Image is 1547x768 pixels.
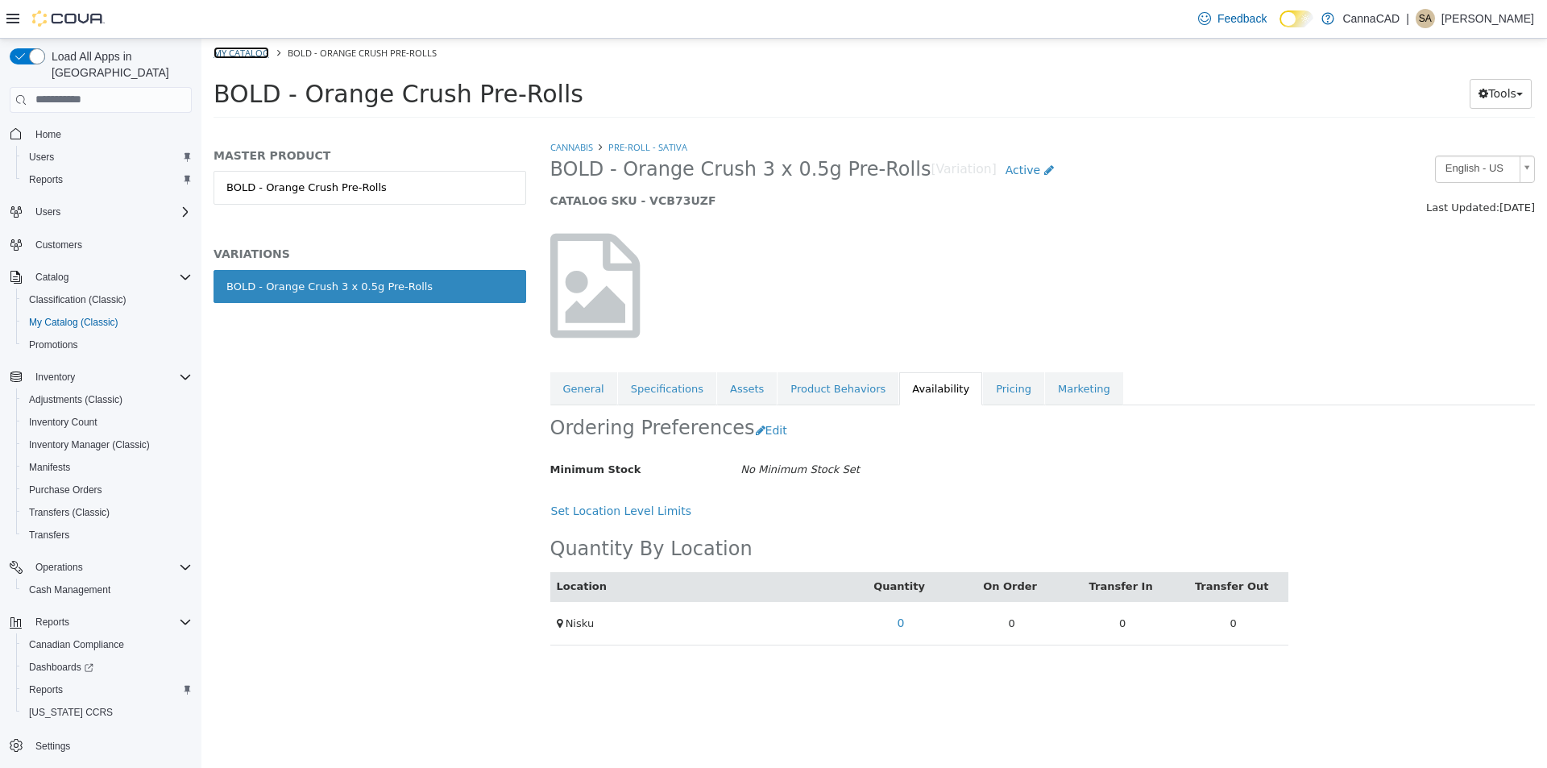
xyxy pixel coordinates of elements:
a: Quantity [672,542,727,554]
button: Canadian Compliance [16,633,198,656]
a: Classification (Classic) [23,290,133,309]
span: Inventory Count [23,413,192,432]
span: Customers [29,235,192,255]
a: Transfer In [888,542,955,554]
span: Users [23,147,192,167]
button: Operations [3,556,198,579]
button: Catalog [29,268,75,287]
button: Reports [16,168,198,191]
span: English - US [1234,118,1312,143]
a: Specifications [417,334,515,367]
a: Canadian Compliance [23,635,131,654]
button: Customers [3,233,198,256]
span: Promotions [23,335,192,355]
span: Reports [29,612,192,632]
span: Dashboards [23,658,192,677]
a: Purchase Orders [23,480,109,500]
span: Canadian Compliance [29,638,124,651]
span: Inventory [29,367,192,387]
span: Inventory Count [29,416,97,429]
a: Availability [698,334,781,367]
a: Dashboards [16,656,198,679]
span: Purchase Orders [29,484,102,496]
img: Cova [32,10,105,27]
span: Users [29,151,54,164]
span: Customers [35,239,82,251]
a: Pre-Roll - Sativa [407,102,486,114]
button: [US_STATE] CCRS [16,701,198,724]
span: Users [35,205,60,218]
span: Classification (Classic) [23,290,192,309]
button: Purchase Orders [16,479,198,501]
button: Home [3,122,198,146]
a: English - US [1234,117,1333,144]
a: Pricing [782,334,843,367]
a: Settings [29,737,77,756]
span: Transfers (Classic) [23,503,192,522]
button: Edit [554,377,595,407]
p: [PERSON_NAME] [1441,9,1534,28]
span: Promotions [29,338,78,351]
span: Catalog [29,268,192,287]
button: Cash Management [16,579,198,601]
button: Transfers (Classic) [16,501,198,524]
button: Inventory [29,367,81,387]
span: Load All Apps in [GEOGRAPHIC_DATA] [45,48,192,81]
button: Inventory Count [16,411,198,434]
a: Promotions [23,335,85,355]
h5: VARIATIONS [12,208,325,222]
a: Adjustments (Classic) [23,390,129,409]
span: [US_STATE] CCRS [29,706,113,719]
span: Manifests [29,461,70,474]
span: Active [804,125,839,138]
a: Customers [29,235,89,255]
a: Cash Management [23,580,117,600]
h2: Quantity By Location [349,498,551,523]
button: Reports [16,679,198,701]
span: Adjustments (Classic) [29,393,122,406]
span: Inventory Manager (Classic) [29,438,150,451]
a: Reports [23,680,69,700]
span: Inventory Manager (Classic) [23,435,192,455]
a: Assets [516,334,575,367]
a: Dashboards [23,658,100,677]
a: Feedback [1192,2,1273,35]
a: Cannabis [349,102,392,114]
span: BOLD - Orange Crush Pre-Rolls [12,41,382,69]
span: Purchase Orders [23,480,192,500]
span: [DATE] [1298,163,1333,175]
small: [Variation] [729,125,794,138]
span: Reports [29,683,63,696]
span: Reports [29,173,63,186]
a: Transfers (Classic) [23,503,116,522]
span: My Catalog (Classic) [23,313,192,332]
button: Adjustments (Classic) [16,388,198,411]
a: Transfer Out [993,542,1070,554]
span: Home [35,128,61,141]
a: Product Behaviors [576,334,697,367]
span: Canadian Compliance [23,635,192,654]
td: 0 [865,563,977,606]
button: Transfers [16,524,198,546]
i: No Minimum Stock Set [539,425,658,437]
button: Operations [29,558,89,577]
span: Home [29,124,192,144]
button: Settings [3,733,198,757]
span: Nisku [364,579,392,591]
div: Sam A. [1416,9,1435,28]
span: SA [1419,9,1432,28]
span: Settings [35,740,70,753]
span: BOLD - Orange Crush 3 x 0.5g Pre-Rolls [349,118,730,143]
a: My Catalog [12,8,68,20]
span: Transfers [23,525,192,545]
span: Classification (Classic) [29,293,126,306]
button: Location [355,540,409,556]
p: CannaCAD [1342,9,1400,28]
td: 0 [977,563,1088,606]
button: Users [16,146,198,168]
td: 0 [755,563,866,606]
span: Washington CCRS [23,703,192,722]
button: My Catalog (Classic) [16,311,198,334]
h5: MASTER PRODUCT [12,110,325,124]
button: Reports [29,612,76,632]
